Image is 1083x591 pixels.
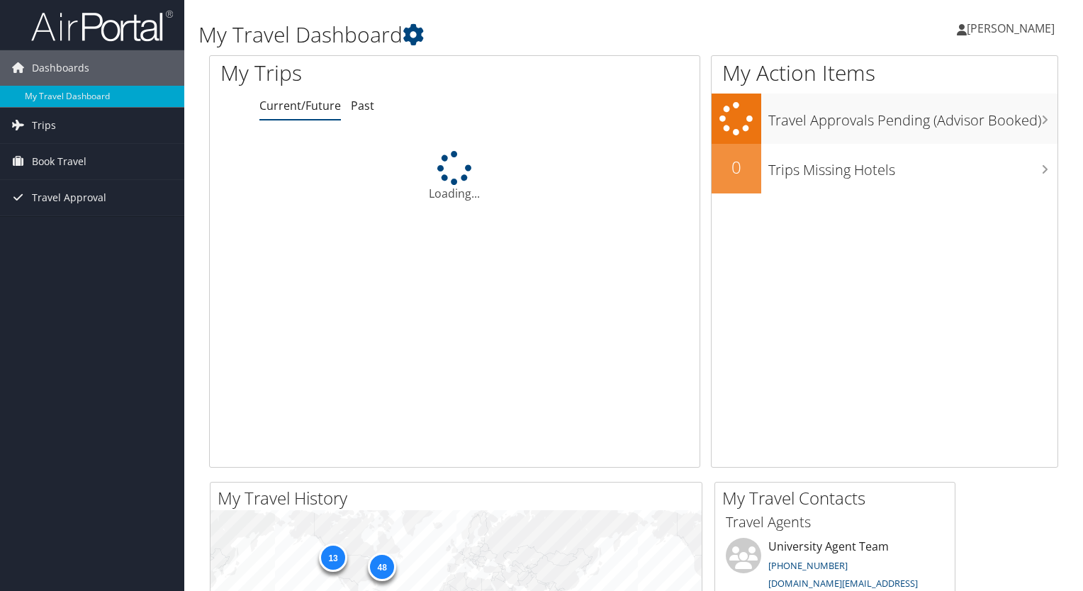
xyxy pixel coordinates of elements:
[712,144,1057,193] a: 0Trips Missing Hotels
[722,486,955,510] h2: My Travel Contacts
[220,58,485,88] h1: My Trips
[768,559,848,572] a: [PHONE_NUMBER]
[967,21,1055,36] span: [PERSON_NAME]
[259,98,341,113] a: Current/Future
[218,486,702,510] h2: My Travel History
[368,553,396,581] div: 48
[319,544,347,572] div: 13
[768,153,1057,180] h3: Trips Missing Hotels
[768,103,1057,130] h3: Travel Approvals Pending (Advisor Booked)
[712,155,761,179] h2: 0
[726,512,944,532] h3: Travel Agents
[32,50,89,86] span: Dashboards
[712,58,1057,88] h1: My Action Items
[712,94,1057,144] a: Travel Approvals Pending (Advisor Booked)
[957,7,1069,50] a: [PERSON_NAME]
[32,144,86,179] span: Book Travel
[32,180,106,215] span: Travel Approval
[198,20,779,50] h1: My Travel Dashboard
[210,151,700,202] div: Loading...
[32,108,56,143] span: Trips
[31,9,173,43] img: airportal-logo.png
[351,98,374,113] a: Past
